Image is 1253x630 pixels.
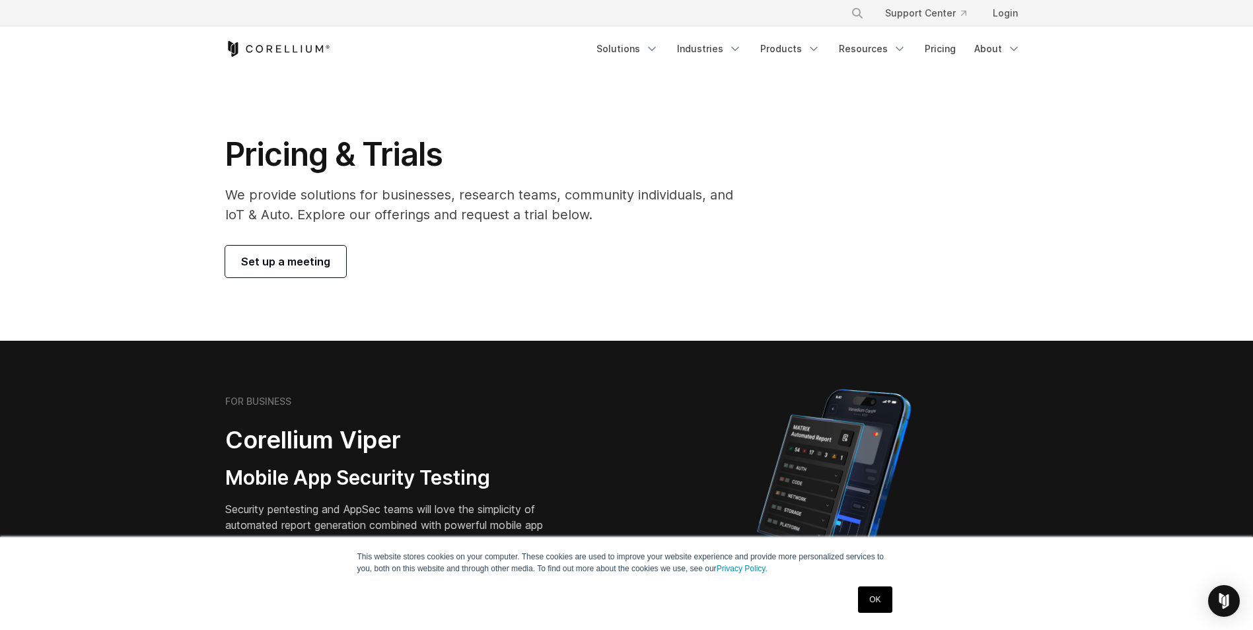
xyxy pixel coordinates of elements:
[982,1,1028,25] a: Login
[225,396,291,407] h6: FOR BUSINESS
[875,1,977,25] a: Support Center
[858,586,892,613] a: OK
[225,425,563,455] h2: Corellium Viper
[835,1,1028,25] div: Navigation Menu
[225,185,752,225] p: We provide solutions for businesses, research teams, community individuals, and IoT & Auto. Explo...
[669,37,750,61] a: Industries
[225,135,752,174] h1: Pricing & Trials
[966,37,1028,61] a: About
[717,564,768,573] a: Privacy Policy.
[225,246,346,277] a: Set up a meeting
[917,37,964,61] a: Pricing
[589,37,1028,61] div: Navigation Menu
[845,1,869,25] button: Search
[225,501,563,549] p: Security pentesting and AppSec teams will love the simplicity of automated report generation comb...
[225,466,563,491] h3: Mobile App Security Testing
[589,37,666,61] a: Solutions
[1208,585,1240,617] div: Open Intercom Messenger
[831,37,914,61] a: Resources
[734,383,933,614] img: Corellium MATRIX automated report on iPhone showing app vulnerability test results across securit...
[752,37,828,61] a: Products
[241,254,330,269] span: Set up a meeting
[225,41,330,57] a: Corellium Home
[357,551,896,575] p: This website stores cookies on your computer. These cookies are used to improve your website expe...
